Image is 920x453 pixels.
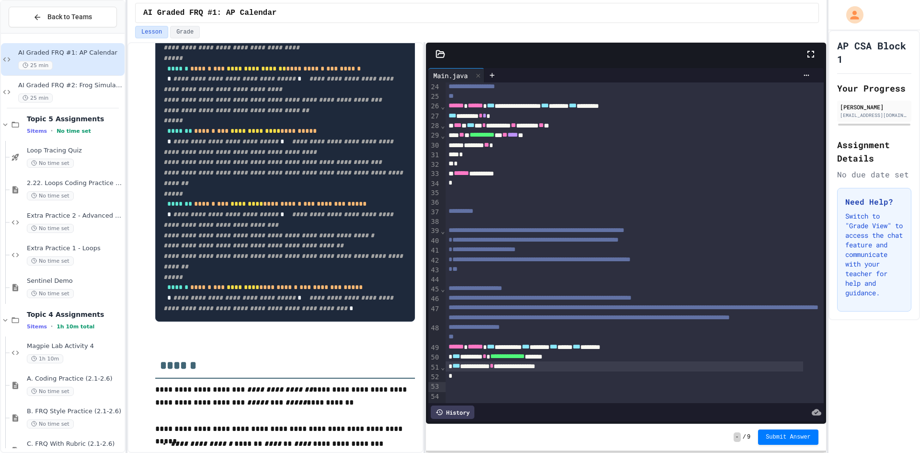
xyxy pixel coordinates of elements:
[27,324,47,330] span: 5 items
[837,81,911,95] h2: Your Progress
[428,226,440,236] div: 39
[766,433,811,441] span: Submit Answer
[27,179,123,187] span: 2.22. Loops Coding Practice (2.7-2.12)
[51,127,53,135] span: •
[27,128,47,134] span: 5 items
[27,212,123,220] span: Extra Practice 2 - Advanced Loops
[428,112,440,121] div: 27
[18,93,53,103] span: 25 min
[27,147,123,155] span: Loop Tracing Quiz
[428,121,440,131] div: 28
[734,432,741,442] span: -
[27,115,123,123] span: Topic 5 Assignments
[743,433,746,441] span: /
[428,392,440,402] div: 54
[428,324,440,343] div: 48
[837,169,911,180] div: No due date set
[837,138,911,165] h2: Assignment Details
[440,122,445,129] span: Fold line
[428,208,440,217] div: 37
[428,160,440,170] div: 32
[428,169,440,179] div: 33
[837,39,911,66] h1: AP CSA Block 1
[18,81,123,90] span: AI Graded FRQ #2: Frog Simulation
[845,196,903,208] h3: Need Help?
[27,407,123,416] span: B. FRQ Style Practice (2.1-2.6)
[27,191,74,200] span: No time set
[440,363,445,371] span: Fold line
[440,103,445,110] span: Fold line
[428,382,440,392] div: 53
[431,406,474,419] div: History
[27,354,63,363] span: 1h 10m
[428,285,440,294] div: 45
[428,294,440,304] div: 46
[57,324,94,330] span: 1h 10m total
[51,323,53,330] span: •
[27,375,123,383] span: A. Coding Practice (2.1-2.6)
[47,12,92,22] span: Back to Teams
[27,289,74,298] span: No time set
[170,26,200,38] button: Grade
[428,70,472,81] div: Main.java
[18,61,53,70] span: 25 min
[143,7,276,19] span: AI Graded FRQ #1: AP Calendar
[440,227,445,235] span: Fold line
[27,224,74,233] span: No time set
[428,131,440,140] div: 29
[428,363,440,372] div: 51
[27,277,123,285] span: Sentinel Demo
[428,151,440,160] div: 31
[428,68,484,82] div: Main.java
[440,132,445,139] span: Fold line
[845,211,903,298] p: Switch to "Grade View" to access the chat feature and communicate with your teacher for help and ...
[428,82,440,92] div: 24
[428,198,440,208] div: 36
[840,103,908,111] div: [PERSON_NAME]
[27,310,123,319] span: Topic 4 Assignments
[135,26,168,38] button: Lesson
[428,372,440,382] div: 52
[428,179,440,189] div: 34
[428,188,440,198] div: 35
[747,433,750,441] span: 9
[428,217,440,227] div: 38
[27,387,74,396] span: No time set
[428,236,440,246] div: 40
[27,244,123,253] span: Extra Practice 1 - Loops
[27,256,74,266] span: No time set
[428,92,440,102] div: 25
[27,440,123,448] span: C. FRQ With Rubric (2.1-2.6)
[428,102,440,111] div: 26
[428,275,440,285] div: 44
[9,7,117,27] button: Back to Teams
[428,246,440,256] div: 41
[18,49,123,57] span: AI Graded FRQ #1: AP Calendar
[836,4,866,26] div: My Account
[27,419,74,429] span: No time set
[428,256,440,266] div: 42
[428,141,440,151] div: 30
[428,343,440,353] div: 49
[758,430,818,445] button: Submit Answer
[428,304,440,324] div: 47
[27,342,123,350] span: Magpie Lab Activity 4
[440,285,445,293] span: Fold line
[428,353,440,362] div: 50
[840,112,908,119] div: [EMAIL_ADDRESS][DOMAIN_NAME]
[428,266,440,275] div: 43
[57,128,91,134] span: No time set
[27,159,74,168] span: No time set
